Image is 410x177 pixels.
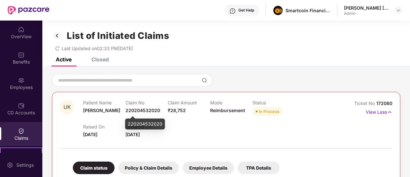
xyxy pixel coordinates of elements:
img: New Pazcare Logo [8,6,49,14]
div: Admin [344,11,389,16]
span: [DATE] [83,132,98,137]
div: [PERSON_NAME] [PERSON_NAME] [344,5,389,11]
h1: List of Initiated Claims [67,30,169,41]
span: 220204532020 [125,108,160,113]
div: Active [56,56,72,63]
p: Status [252,100,295,105]
img: svg+xml;base64,PHN2ZyB4bWxucz0iaHR0cDovL3d3dy53My5vcmcvMjAwMC9zdmciIHdpZHRoPSIxNyIgaGVpZ2h0PSIxNy... [387,109,392,116]
img: svg+xml;base64,PHN2ZyBpZD0iSGVscC0zMngzMiIgeG1sbnM9Imh0dHA6Ly93d3cudzMub3JnLzIwMDAvc3ZnIiB3aWR0aD... [229,8,236,14]
div: TPA Details [238,162,279,174]
span: [PERSON_NAME] [83,108,120,113]
img: svg+xml;base64,PHN2ZyBpZD0iQ0RfQWNjb3VudHMiIGRhdGEtbmFtZT0iQ0QgQWNjb3VudHMiIHhtbG5zPSJodHRwOi8vd3... [18,102,24,109]
img: svg+xml;base64,PHN2ZyBpZD0iQ2xhaW0iIHhtbG5zPSJodHRwOi8vd3d3LnczLm9yZy8yMDAwL3N2ZyIgd2lkdGg9IjIwIi... [18,128,24,134]
div: Employee Details [183,162,234,174]
p: Patient Name [83,100,125,105]
span: UK [64,104,71,110]
img: svg+xml;base64,PHN2ZyBpZD0iRW1wbG95ZWVzIiB4bWxucz0iaHR0cDovL3d3dy53My5vcmcvMjAwMC9zdmciIHdpZHRoPS... [18,77,24,84]
span: Reimbursement [210,108,245,113]
div: Claim status [73,162,115,174]
span: [DATE] [125,132,140,137]
img: svg+xml;base64,PHN2ZyBpZD0iRHJvcGRvd24tMzJ4MzIiIHhtbG5zPSJodHRwOi8vd3d3LnczLm9yZy8yMDAwL3N2ZyIgd2... [396,8,401,13]
p: Raised On [83,124,125,129]
div: Closed [91,56,109,63]
div: Get Help [238,8,254,13]
div: Policy & Claim Details [118,162,179,174]
div: In Process [259,108,279,115]
div: Settings [14,162,36,168]
p: Claim No [125,100,168,105]
span: redo [55,46,60,51]
img: svg+xml;base64,PHN2ZyBpZD0iU2VhcmNoLTMyeDMyIiB4bWxucz0iaHR0cDovL3d3dy53My5vcmcvMjAwMC9zdmciIHdpZH... [202,78,207,83]
p: View Less [366,107,392,116]
img: svg+xml;base64,PHN2ZyBpZD0iQmVuZWZpdHMiIHhtbG5zPSJodHRwOi8vd3d3LnczLm9yZy8yMDAwL3N2ZyIgd2lkdGg9Ij... [18,52,24,58]
img: svg+xml;base64,PHN2ZyBpZD0iU2V0dGluZy0yMHgyMCIgeG1sbnM9Imh0dHA6Ly93d3cudzMub3JnLzIwMDAvc3ZnIiB3aW... [7,162,13,168]
span: Last Updated on 02:33 PM[DATE] [62,46,133,51]
img: svg+xml;base64,PHN2ZyBpZD0iSG9tZSIgeG1sbnM9Imh0dHA6Ly93d3cudzMub3JnLzIwMDAvc3ZnIiB3aWR0aD0iMjAiIG... [18,26,24,33]
span: ₹28,752 [168,108,186,113]
span: Ticket No [354,101,376,106]
span: 172080 [376,101,392,106]
div: Smartcoin Financials Private Limited [286,7,330,13]
img: image%20(1).png [273,6,283,15]
div: 220204532020 [125,119,165,129]
p: Claim Amount [168,100,210,105]
img: svg+xml;base64,PHN2ZyB3aWR0aD0iMzIiIGhlaWdodD0iMzIiIHZpZXdCb3g9IjAgMCAzMiAzMiIgZmlsbD0ibm9uZSIgeG... [52,30,62,41]
p: Mode [210,100,252,105]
